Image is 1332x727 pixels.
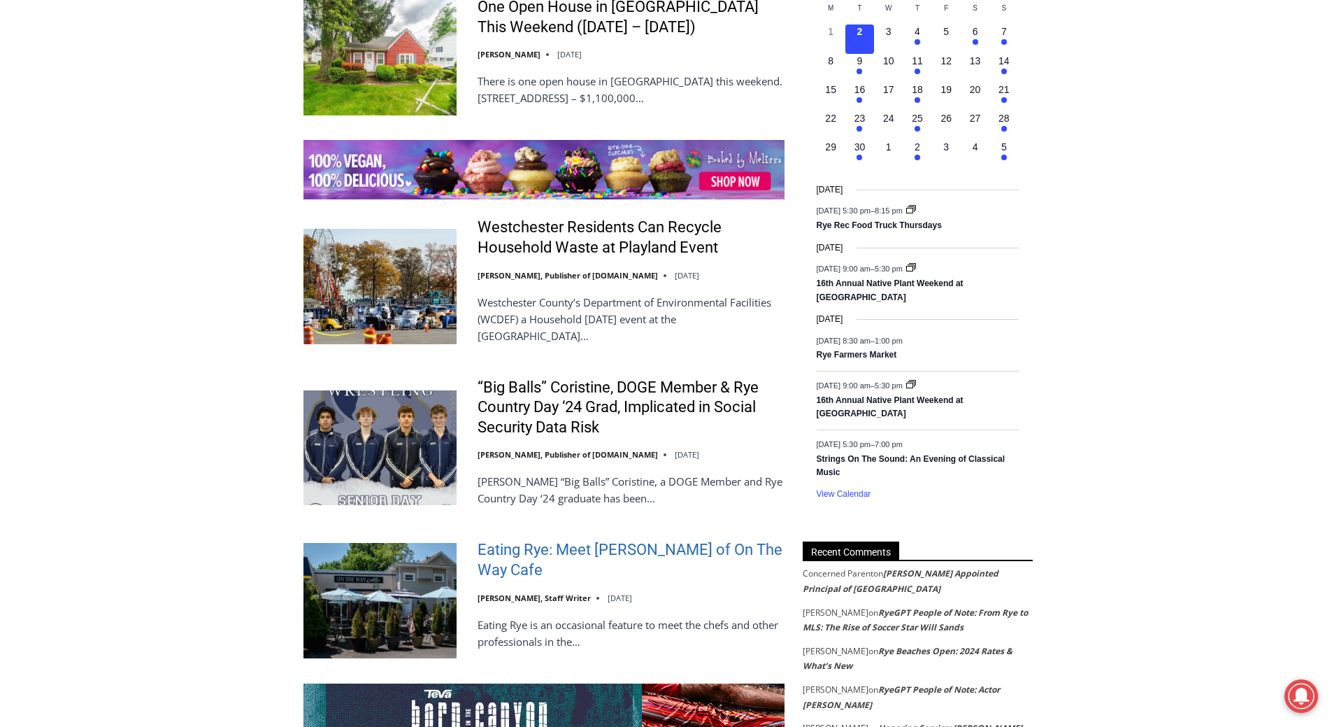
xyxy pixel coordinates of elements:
button: 2 Has events [903,140,931,169]
p: Westchester County’s Department of Environmental Facilities (WCDEF) a Household [DATE] event at t... [478,294,785,344]
button: 1 [817,24,845,53]
em: Has events [1001,39,1007,45]
time: 25 [912,113,923,124]
button: 7 Has events [989,24,1018,53]
time: 9 [857,55,863,66]
time: 11 [912,55,923,66]
time: 4 [973,141,978,153]
button: 4 Has events [903,24,931,53]
button: 18 Has events [903,83,931,111]
button: 8 [817,54,845,83]
button: 3 [932,140,961,169]
div: Sunday [989,3,1018,24]
time: 19 [940,84,952,95]
button: 5 [932,24,961,53]
em: Has events [915,39,920,45]
a: Rye Beaches Open: 2024 Rates & What’s New [803,645,1012,672]
time: 29 [825,141,836,153]
time: 1 [828,26,833,37]
time: 12 [940,55,952,66]
span: Intern @ [DOMAIN_NAME] [366,139,648,171]
time: 7 [1001,26,1007,37]
button: 24 [874,111,903,140]
button: 17 [874,83,903,111]
button: 30 Has events [845,140,874,169]
a: Westchester Residents Can Recycle Household Waste at Playland Event [478,218,785,257]
button: 9 Has events [845,54,874,83]
em: Has events [1001,97,1007,103]
footer: on [803,566,1033,596]
a: Open Tues. - Sun. [PHONE_NUMBER] [1,141,141,174]
p: Eating Rye is an occasional feature to meet the chefs and other professionals in the… [478,616,785,650]
time: – [817,381,905,389]
button: 12 [932,54,961,83]
em: Has events [1001,69,1007,74]
a: Intern @ [DOMAIN_NAME] [336,136,678,174]
time: 15 [825,84,836,95]
time: 18 [912,84,923,95]
a: RyeGPT People of Note: Actor [PERSON_NAME] [803,684,1000,711]
time: 2 [857,26,863,37]
time: 27 [970,113,981,124]
a: Eating Rye: Meet [PERSON_NAME] of On The Way Cafe [478,540,785,580]
time: 1 [886,141,891,153]
footer: on [803,605,1033,635]
em: Has events [857,97,862,103]
time: [DATE] [817,183,843,197]
em: Has events [973,39,978,45]
time: – [817,206,905,215]
span: S [1001,4,1006,12]
img: “Big Balls” Coristine, DOGE Member & Rye Country Day ‘24 Grad, Implicated in Social Security Data... [303,390,457,505]
button: 13 [961,54,989,83]
h4: Book [PERSON_NAME]'s Good Humor for Your Event [426,15,487,54]
span: [PERSON_NAME] [803,607,868,619]
button: 5 Has events [989,140,1018,169]
div: Thursday [903,3,931,24]
a: RyeGPT People of Note: From Rye to MLS: The Rise of Soccer Star Will Sands [803,607,1028,634]
time: 26 [940,113,952,124]
img: Baked by Melissa [303,140,785,199]
time: 17 [883,84,894,95]
div: Friday [932,3,961,24]
button: 16 Has events [845,83,874,111]
a: [PERSON_NAME], Staff Writer [478,593,591,603]
button: 6 Has events [961,24,989,53]
a: 16th Annual Native Plant Weekend at [GEOGRAPHIC_DATA] [817,278,964,303]
p: There is one open house in [GEOGRAPHIC_DATA] this weekend. [STREET_ADDRESS] – $1,100,000… [478,73,785,106]
time: 5 [1001,141,1007,153]
span: [DATE] 8:30 am [817,336,871,344]
button: 1 [874,140,903,169]
em: Has events [1001,126,1007,132]
button: 23 Has events [845,111,874,140]
footer: on [803,682,1033,712]
time: 30 [854,141,866,153]
a: Strings On The Sound: An Evening of Classical Music [817,454,1005,479]
time: [DATE] [817,241,843,255]
span: T [915,4,919,12]
div: Tuesday [845,3,874,24]
button: 3 [874,24,903,53]
button: 2 [845,24,874,53]
span: [PERSON_NAME] [803,684,868,696]
button: 20 [961,83,989,111]
button: 28 Has events [989,111,1018,140]
span: [DATE] 9:00 am [817,381,871,389]
time: 3 [943,141,949,153]
div: Apply Now <> summer and RHS senior internships available [353,1,661,136]
span: S [973,4,977,12]
button: 25 Has events [903,111,931,140]
span: T [857,4,861,12]
em: Has events [915,97,920,103]
span: [DATE] 9:00 am [817,264,871,273]
span: [PERSON_NAME] [803,645,868,657]
em: Has events [915,69,920,74]
a: 16th Annual Native Plant Weekend at [GEOGRAPHIC_DATA] [817,395,964,420]
em: Has events [857,155,862,160]
div: "Chef [PERSON_NAME] omakase menu is nirvana for lovers of great Japanese food." [144,87,206,167]
button: 29 [817,140,845,169]
time: [DATE] [675,449,699,460]
time: [DATE] [608,593,632,603]
span: 7:00 pm [875,439,903,448]
time: 24 [883,113,894,124]
a: View Calendar [817,489,871,500]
